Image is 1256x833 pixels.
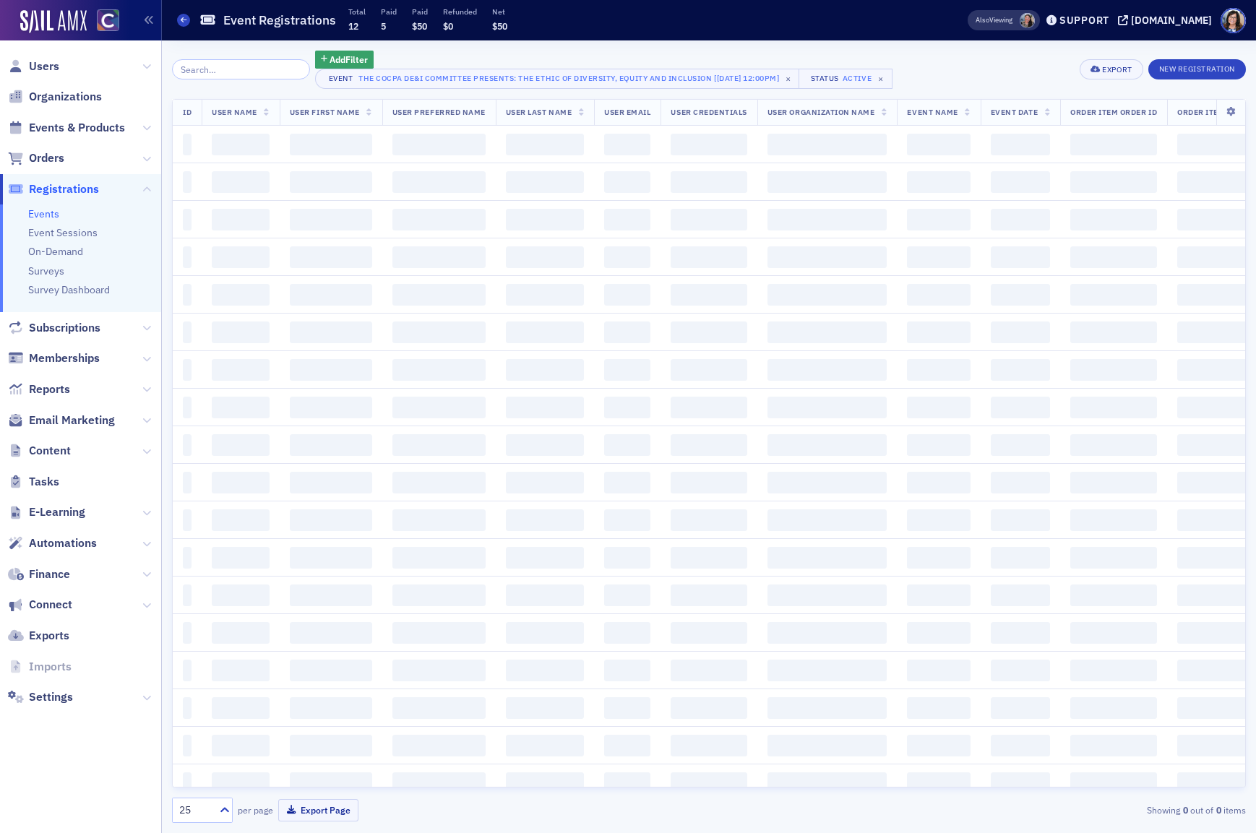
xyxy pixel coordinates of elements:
span: ‌ [392,772,486,794]
span: ‌ [212,284,270,306]
p: Total [348,7,366,17]
span: ‌ [212,434,270,456]
span: ‌ [212,397,270,418]
span: ‌ [506,622,584,644]
span: ‌ [907,246,970,268]
span: ‌ [907,622,970,644]
a: Reports [8,381,70,397]
span: ‌ [506,547,584,569]
span: ‌ [1070,509,1157,531]
span: ‌ [1070,584,1157,606]
span: User Name [212,107,257,117]
span: ‌ [991,509,1050,531]
div: Export [1102,66,1132,74]
a: Event Sessions [28,226,98,239]
span: ‌ [671,397,747,418]
span: ‌ [506,321,584,343]
a: E-Learning [8,504,85,520]
span: ‌ [212,622,270,644]
span: ‌ [604,660,650,681]
span: $50 [492,20,507,32]
span: ‌ [506,397,584,418]
span: Add Filter [330,53,368,66]
p: Paid [412,7,428,17]
span: ‌ [1070,622,1157,644]
span: ‌ [671,134,747,155]
span: Events & Products [29,120,125,136]
span: ‌ [907,660,970,681]
a: Organizations [8,89,102,105]
span: Connect [29,597,72,613]
span: ‌ [1070,284,1157,306]
span: ‌ [392,359,486,381]
span: ‌ [907,697,970,719]
span: ‌ [991,584,1050,606]
span: ‌ [604,509,650,531]
span: ‌ [604,359,650,381]
a: Content [8,443,71,459]
span: ‌ [604,472,650,493]
span: 5 [381,20,386,32]
span: ‌ [767,434,887,456]
span: ‌ [212,209,270,230]
span: ‌ [991,284,1050,306]
div: Support [1059,14,1109,27]
span: ‌ [506,584,584,606]
a: Imports [8,659,72,675]
span: ‌ [183,284,192,306]
span: ‌ [671,284,747,306]
span: ‌ [991,209,1050,230]
span: ‌ [212,246,270,268]
a: Subscriptions [8,320,100,336]
span: ‌ [991,246,1050,268]
span: ‌ [506,246,584,268]
span: ‌ [212,584,270,606]
span: ‌ [1070,359,1157,381]
span: ‌ [183,547,192,569]
span: Profile [1221,8,1246,33]
span: ‌ [290,697,372,719]
span: ‌ [290,209,372,230]
span: ‌ [212,697,270,719]
span: ‌ [290,735,372,756]
span: ‌ [506,697,584,719]
span: ‌ [506,134,584,155]
span: ‌ [671,171,747,193]
span: ‌ [767,209,887,230]
span: Users [29,59,59,74]
span: ‌ [671,622,747,644]
span: ‌ [671,246,747,268]
a: Email Marketing [8,413,115,428]
a: Users [8,59,59,74]
button: StatusActive× [799,69,892,89]
button: [DOMAIN_NAME] [1118,15,1217,25]
span: ‌ [1070,397,1157,418]
span: ‌ [671,434,747,456]
button: Export [1080,59,1143,79]
span: ‌ [907,321,970,343]
span: ‌ [506,359,584,381]
span: ‌ [907,509,970,531]
span: ‌ [212,509,270,531]
span: ID [183,107,192,117]
span: ‌ [183,622,192,644]
span: ‌ [767,622,887,644]
span: ‌ [1070,171,1157,193]
span: ‌ [392,472,486,493]
a: Orders [8,150,64,166]
a: Automations [8,535,97,551]
a: New Registration [1148,61,1246,74]
span: ‌ [604,171,650,193]
span: ‌ [604,547,650,569]
span: Viewing [976,15,1012,25]
span: ‌ [212,547,270,569]
span: ‌ [907,547,970,569]
span: ‌ [1070,246,1157,268]
span: ‌ [392,321,486,343]
span: ‌ [671,509,747,531]
span: User Last Name [506,107,572,117]
span: Event Date [991,107,1038,117]
span: ‌ [767,584,887,606]
span: ‌ [183,509,192,531]
span: ‌ [506,509,584,531]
